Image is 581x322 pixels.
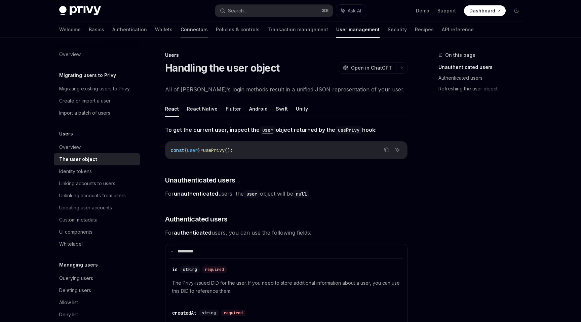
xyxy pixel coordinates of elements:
div: Overview [59,50,81,58]
a: Migrating existing users to Privy [54,83,140,95]
strong: unauthenticated [174,190,218,197]
a: UI components [54,226,140,238]
div: Overview [59,143,81,151]
button: Search...⌘K [215,5,333,17]
code: null [293,190,309,198]
span: string [202,310,216,316]
div: Whitelabel [59,240,83,248]
a: Wallets [155,22,172,38]
button: React [165,101,179,117]
a: Recipes [415,22,434,38]
code: user [260,126,276,134]
a: Welcome [59,22,81,38]
button: Flutter [226,101,241,117]
a: Connectors [181,22,208,38]
a: Updating user accounts [54,202,140,214]
div: Users [165,52,408,58]
span: Open in ChatGPT [351,65,392,71]
h1: Handling the user object [165,62,279,74]
a: Security [388,22,407,38]
div: Identity tokens [59,167,92,175]
span: { [184,147,187,153]
code: user [244,190,260,198]
a: Unauthenticated users [438,62,527,73]
div: UI components [59,228,92,236]
div: Querying users [59,274,93,282]
a: Allow list [54,296,140,309]
a: Linking accounts to users [54,177,140,190]
a: Refreshing the user object [438,83,527,94]
div: createdAt [172,310,196,316]
a: Unlinking accounts from users [54,190,140,202]
div: required [221,310,245,316]
a: Identity tokens [54,165,140,177]
div: Allow list [59,298,78,307]
div: Search... [228,7,247,15]
strong: To get the current user, inspect the object returned by the hook: [165,126,377,133]
a: Querying users [54,272,140,284]
strong: authenticated [174,229,211,236]
a: Import a batch of users [54,107,140,119]
a: Policies & controls [216,22,260,38]
div: Unlinking accounts from users [59,192,126,200]
div: Updating user accounts [59,204,112,212]
div: Create or import a user [59,97,111,105]
div: required [202,266,227,273]
button: React Native [187,101,218,117]
div: id [172,266,178,273]
div: Import a batch of users [59,109,110,117]
a: Basics [89,22,104,38]
span: For users, the object will be . [165,189,408,198]
a: Create or import a user [54,95,140,107]
button: Android [249,101,268,117]
h5: Managing users [59,261,98,269]
a: Custom metadata [54,214,140,226]
a: Support [437,7,456,14]
span: On this page [445,51,475,59]
a: Deny list [54,309,140,321]
button: Open in ChatGPT [339,62,396,74]
button: Copy the contents from the code block [382,146,391,154]
a: Dashboard [464,5,506,16]
a: The user object [54,153,140,165]
a: Whitelabel [54,238,140,250]
a: Transaction management [268,22,328,38]
h5: Migrating users to Privy [59,71,116,79]
span: (); [225,147,233,153]
span: user [187,147,198,153]
a: user [244,190,260,197]
span: } [198,147,200,153]
a: Overview [54,141,140,153]
span: Authenticated users [165,214,228,224]
a: user [260,126,276,133]
span: usePrivy [203,147,225,153]
span: const [171,147,184,153]
a: User management [336,22,380,38]
span: Dashboard [469,7,495,14]
span: All of [PERSON_NAME]’s login methods result in a unified JSON representation of your user. [165,85,408,94]
span: ⌘ K [322,8,329,13]
button: Toggle dark mode [511,5,522,16]
div: Custom metadata [59,216,98,224]
span: The Privy-issued DID for the user. If you need to store additional information about a user, you ... [172,279,400,295]
a: API reference [442,22,474,38]
a: Authenticated users [438,73,527,83]
button: Swift [276,101,288,117]
div: The user object [59,155,97,163]
div: Deny list [59,311,78,319]
span: = [200,147,203,153]
a: Demo [416,7,429,14]
a: Authentication [112,22,147,38]
img: dark logo [59,6,101,15]
span: string [183,267,197,272]
button: Ask AI [336,5,366,17]
div: Migrating existing users to Privy [59,85,130,93]
span: For users, you can use the following fields: [165,228,408,237]
div: Deleting users [59,286,91,294]
div: Linking accounts to users [59,179,115,188]
a: Overview [54,48,140,61]
button: Unity [296,101,308,117]
button: Ask AI [393,146,402,154]
code: usePrivy [335,126,362,134]
span: Ask AI [348,7,361,14]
